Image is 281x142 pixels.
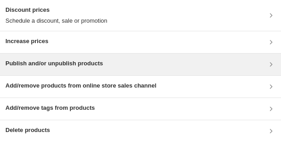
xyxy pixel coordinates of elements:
[5,126,50,135] h3: Delete products
[5,5,107,15] h3: Discount prices
[5,37,48,46] h3: Increase prices
[5,103,95,113] h3: Add/remove tags from products
[5,59,103,68] h3: Publish and/or unpublish products
[5,16,107,25] p: Schedule a discount, sale or promotion
[5,81,156,90] h3: Add/remove products from online store sales channel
